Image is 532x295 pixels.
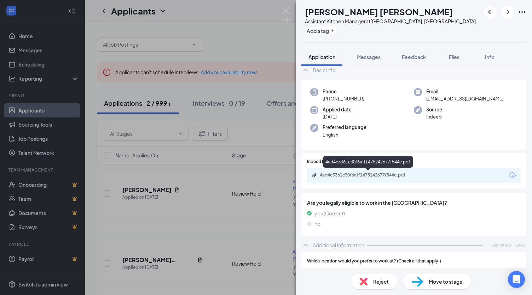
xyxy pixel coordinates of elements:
[314,220,320,228] span: no
[486,8,495,16] svg: ArrowLeftNew
[357,54,381,60] span: Messages
[508,171,516,180] svg: Download
[320,172,419,178] div: 4ad4c3361c30f6aff1475242677f544c.pdf
[485,54,495,60] span: Info
[323,95,364,102] span: [PHONE_NUMBER]
[330,29,335,33] svg: Plus
[301,66,310,74] svg: ChevronUp
[426,88,504,95] span: Email
[426,95,504,102] span: [EMAIL_ADDRESS][DOMAIN_NAME]
[484,6,497,18] button: ArrowLeftNew
[508,271,525,288] div: Open Intercom Messenger
[323,88,364,95] span: Phone
[515,242,526,248] span: [DATE]
[323,106,352,113] span: Applied date
[491,242,512,248] span: Submitted:
[501,6,514,18] button: ArrowRight
[518,8,526,16] svg: Ellipses
[373,278,389,285] span: Reject
[314,209,345,217] span: yes (Correct)
[305,27,336,34] button: PlusAdd a tag
[503,8,511,16] svg: ArrowRight
[323,131,366,138] span: English
[313,66,336,74] div: Basic Info
[308,54,335,60] span: Application
[311,172,426,179] a: Paperclip4ad4c3361c30f6aff1475242677f544c.pdf
[449,54,459,60] span: Files
[307,258,441,265] span: Which location would you prefer to work at? (Check all that apply.)
[402,54,426,60] span: Feedback
[311,172,317,178] svg: Paperclip
[426,113,442,120] span: Indeed
[426,106,442,113] span: Source
[301,241,310,249] svg: ChevronUp
[323,113,352,120] span: [DATE]
[307,199,521,207] span: Are you legally eligible to work in the [GEOGRAPHIC_DATA]?
[314,267,340,275] span: Downtown
[429,278,463,285] span: Move to stage
[305,18,476,25] div: Assistant Kitchen Manager at [GEOGRAPHIC_DATA], [GEOGRAPHIC_DATA]
[307,158,338,165] span: Indeed Resume
[323,156,413,168] div: 4ad4c3361c30f6aff1475242677f544c.pdf
[313,242,364,249] div: Additional Information
[323,124,366,131] span: Preferred language
[305,6,453,18] h1: [PERSON_NAME] [PERSON_NAME]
